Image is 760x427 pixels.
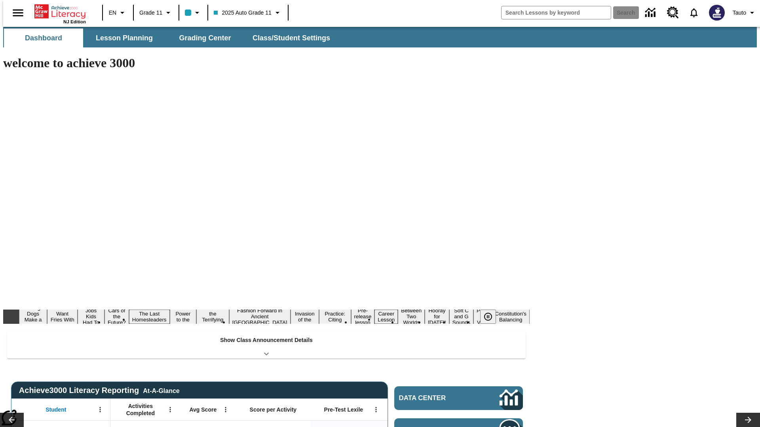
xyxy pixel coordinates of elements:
button: Slide 2 Do You Want Fries With That? [47,304,78,330]
button: Open Menu [94,404,106,416]
button: Slide 17 The Constitution's Balancing Act [492,304,530,330]
a: Notifications [684,2,704,23]
button: Slide 11 Pre-release lesson [351,306,375,327]
button: Grading Center [165,28,245,47]
button: Select a new avatar [704,2,730,23]
button: Slide 5 The Last Homesteaders [129,310,170,324]
h1: welcome to achieve 3000 [3,56,530,70]
button: Slide 4 Cars of the Future? [104,306,129,327]
button: Slide 14 Hooray for Constitution Day! [425,306,449,327]
button: Slide 8 Fashion Forward in Ancient Rome [229,306,291,327]
span: Student [46,406,66,413]
span: Grade 11 [139,9,162,17]
div: Home [34,3,86,24]
span: NJ Edition [63,19,86,24]
a: Data Center [394,386,523,410]
button: Slide 13 Between Two Worlds [398,306,425,327]
button: Lesson Planning [85,28,164,47]
button: Grade: Grade 11, Select a grade [136,6,176,20]
button: Slide 3 Dirty Jobs Kids Had To Do [78,300,104,333]
span: Activities Completed [114,402,167,417]
span: Data Center [399,394,473,402]
button: Slide 6 Solar Power to the People [170,304,197,330]
span: Tauto [733,9,746,17]
button: Class: 2025 Auto Grade 11, Select your class [211,6,285,20]
button: Slide 12 Career Lesson [374,310,398,324]
button: Open Menu [164,404,176,416]
button: Class/Student Settings [246,28,336,47]
button: Slide 9 The Invasion of the Free CD [291,304,319,330]
a: Home [34,4,86,19]
button: Language: EN, Select a language [105,6,131,20]
button: Lesson carousel, Next [736,413,760,427]
div: SubNavbar [3,27,757,47]
input: search field [502,6,611,19]
span: 2025 Auto Grade 11 [214,9,271,17]
a: Resource Center, Will open in new tab [662,2,684,23]
button: Pause [480,310,496,324]
button: Slide 16 Point of View [473,306,492,327]
img: Avatar [709,5,725,21]
span: Achieve3000 Literacy Reporting [19,386,180,395]
button: Slide 10 Mixed Practice: Citing Evidence [319,304,351,330]
button: Slide 7 Attack of the Terrifying Tomatoes [196,304,229,330]
span: EN [109,9,116,17]
button: Open Menu [220,404,232,416]
button: Dashboard [4,28,83,47]
span: Pre-Test Lexile [324,406,363,413]
button: Open Menu [370,404,382,416]
span: Avg Score [189,406,217,413]
div: At-A-Glance [143,386,179,395]
button: Profile/Settings [730,6,760,20]
button: Slide 15 Soft C and G Sounds [449,306,473,327]
button: Open side menu [6,1,30,25]
button: Class color is light blue. Change class color [182,6,205,20]
button: Slide 1 Diving Dogs Make a Splash [19,304,47,330]
p: Show Class Announcement Details [220,336,313,344]
span: Score per Activity [250,406,297,413]
div: SubNavbar [3,28,337,47]
div: Show Class Announcement Details [7,331,526,359]
a: Data Center [640,2,662,24]
div: Pause [480,310,504,324]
